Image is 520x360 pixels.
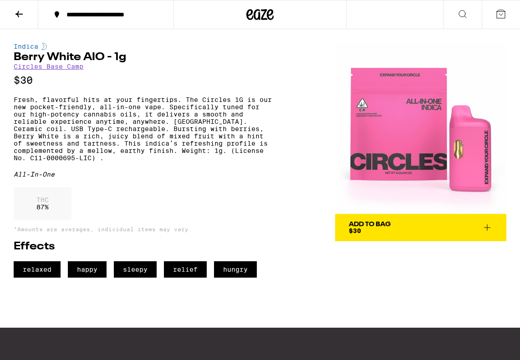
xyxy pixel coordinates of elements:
span: happy [68,261,107,278]
span: hungry [214,261,257,278]
img: indicaColor.svg [41,43,47,50]
div: All-In-One [14,171,276,178]
span: relaxed [14,261,61,278]
span: sleepy [114,261,157,278]
div: Indica [14,43,276,50]
span: $30 [349,227,361,234]
p: $30 [14,75,276,86]
img: Circles Base Camp - Berry White AIO - 1g [335,43,506,214]
p: *Amounts are averages, individual items may vary. [14,226,276,232]
span: relief [164,261,207,278]
h2: Effects [14,241,276,252]
div: 87 % [14,187,71,220]
p: THC [36,196,49,203]
h1: Berry White AIO - 1g [14,52,276,63]
a: Circles Base Camp [14,63,83,70]
p: Fresh, flavorful hits at your fingertips. The Circles 1G is our new pocket-friendly, all-in-one v... [14,96,276,162]
button: Add To Bag$30 [335,214,506,241]
div: Add To Bag [349,221,391,228]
